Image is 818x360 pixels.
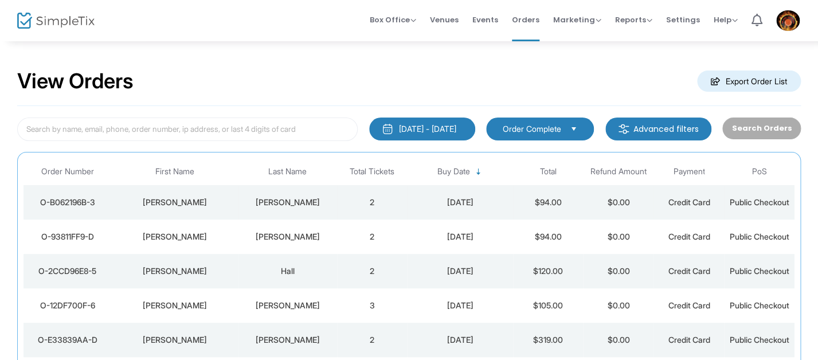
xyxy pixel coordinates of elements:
span: Credit Card [668,197,710,207]
div: O-93811FF9-D [26,231,109,242]
input: Search by name, email, phone, order number, ip address, or last 4 digits of card [17,118,358,141]
img: monthly [382,123,393,135]
m-button: Export Order List [697,71,801,92]
div: 8/22/2025 [410,231,510,242]
span: Events [472,5,498,34]
span: Credit Card [668,300,710,310]
td: $120.00 [513,254,584,288]
span: Box Office [370,14,416,25]
span: PoS [752,167,767,177]
button: Select [566,123,582,135]
div: Johnson [241,197,334,208]
td: 3 [337,288,408,323]
div: O-2CCD96E8-5 [26,265,109,277]
span: Credit Card [668,335,710,345]
div: Ronald [115,300,236,311]
span: Last Name [268,167,307,177]
td: $0.00 [583,220,653,254]
span: Credit Card [668,266,710,276]
span: Marketing [553,14,601,25]
td: $94.00 [513,185,584,220]
span: Credit Card [668,232,710,241]
span: Settings [666,5,700,34]
div: William [115,231,236,242]
span: Sortable [474,167,483,177]
div: Angela [115,197,236,208]
div: Karen [115,265,236,277]
span: Venues [430,5,459,34]
div: [DATE] - [DATE] [399,123,456,135]
span: Orders [512,5,539,34]
span: Buy Date [437,167,470,177]
td: $319.00 [513,323,584,357]
div: O-B062196B-3 [26,197,109,208]
span: Public Checkout [730,266,789,276]
span: Order Number [41,167,94,177]
td: $0.00 [583,185,653,220]
th: Total [513,158,584,185]
th: Refund Amount [583,158,653,185]
div: Hobbs [241,334,334,346]
img: filter [618,123,629,135]
td: 2 [337,220,408,254]
span: First Name [155,167,194,177]
td: $0.00 [583,288,653,323]
span: Payment [673,167,705,177]
button: [DATE] - [DATE] [369,118,475,140]
div: O-E33839AA-D [26,334,109,346]
div: Beasley [241,231,334,242]
span: Help [714,14,738,25]
td: $94.00 [513,220,584,254]
td: 2 [337,323,408,357]
th: Total Tickets [337,158,408,185]
span: Public Checkout [730,335,789,345]
div: 8/23/2025 [410,197,510,208]
div: 8/21/2025 [410,334,510,346]
div: 8/21/2025 [410,300,510,311]
div: Gregory Dale [115,334,236,346]
h2: View Orders [17,69,134,94]
span: Reports [615,14,652,25]
span: Public Checkout [730,232,789,241]
div: O-12DF700F-6 [26,300,109,311]
td: 2 [337,185,408,220]
td: $105.00 [513,288,584,323]
m-button: Advanced filters [605,118,711,140]
td: 2 [337,254,408,288]
span: Public Checkout [730,197,789,207]
td: $0.00 [583,323,653,357]
td: $0.00 [583,254,653,288]
div: 8/22/2025 [410,265,510,277]
span: Order Complete [503,123,561,135]
div: Hall [241,265,334,277]
span: Public Checkout [730,300,789,310]
div: Vaughan [241,300,334,311]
